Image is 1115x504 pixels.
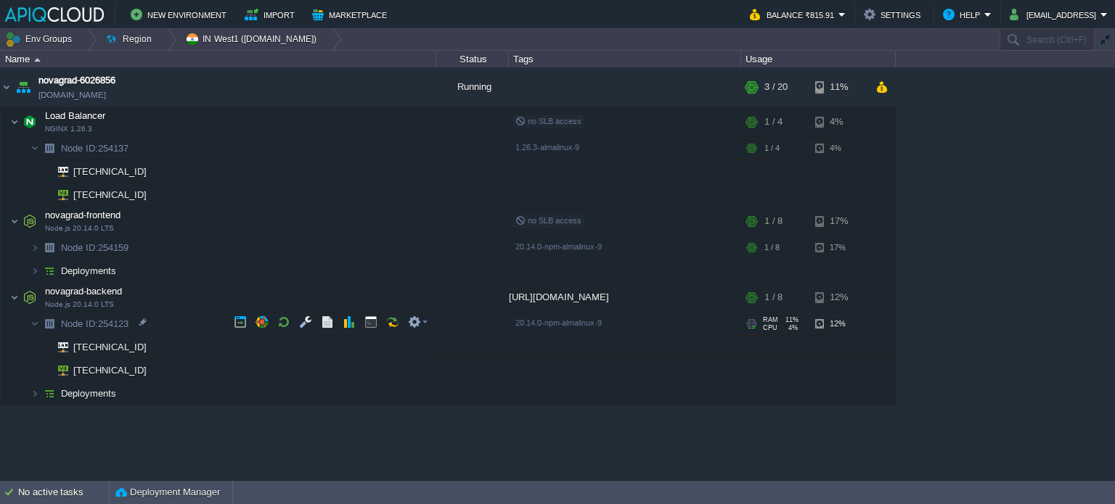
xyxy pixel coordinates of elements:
[515,117,581,125] span: no SLB access
[39,236,60,259] img: AMDAwAAAACH5BAEAAAAALAAAAAABAAEAAAICRAEAOw==
[44,209,123,221] span: novagrad-frontend
[30,137,39,160] img: AMDAwAAAACH5BAEAAAAALAAAAAABAAEAAAICRAEAOw==
[60,387,118,400] a: Deployments
[10,283,19,312] img: AMDAwAAAACH5BAEAAAAALAAAAAABAAEAAAICRAEAOw==
[44,285,124,297] span: novagrad-backend
[515,143,579,152] span: 1.26.3-almalinux-9
[815,137,862,160] div: 4%
[815,313,862,335] div: 12%
[44,286,124,297] a: novagrad-backendNode.js 20.14.0 LTS
[10,207,19,236] img: AMDAwAAAACH5BAEAAAAALAAAAAABAAEAAAICRAEAOw==
[5,7,104,22] img: APIQCloud
[5,29,77,49] button: Env Groups
[60,318,131,330] a: Node ID:254123
[764,107,783,136] div: 1 / 4
[105,29,157,49] button: Region
[34,58,41,62] img: AMDAwAAAACH5BAEAAAAALAAAAAABAAEAAAICRAEAOw==
[39,313,60,335] img: AMDAwAAAACH5BAEAAAAALAAAAAABAAEAAAICRAEAOw==
[61,242,98,253] span: Node ID:
[763,316,778,323] span: RAM
[72,183,149,206] span: [TECHNICAL_ID]
[39,359,48,381] img: AMDAwAAAACH5BAEAAAAALAAAAAABAAEAAAICRAEAOw==
[60,241,131,254] a: Node ID:254159
[72,189,149,200] a: [TECHNICAL_ID]
[943,6,984,23] button: Help
[72,342,149,352] a: [TECHNICAL_ID]
[510,51,740,67] div: Tags
[10,107,19,136] img: AMDAwAAAACH5BAEAAAAALAAAAAABAAEAAAICRAEAOw==
[20,107,40,136] img: AMDAwAAAACH5BAEAAAAALAAAAAABAAEAAAICRAEAOw==
[815,207,862,236] div: 17%
[44,210,123,220] a: novagrad-frontendNode.js 20.14.0 LTS
[72,365,149,376] a: [TECHNICAL_ID]
[515,318,602,327] span: 20.14.0-npm-almalinux-9
[45,224,114,233] span: Node.js 20.14.0 LTS
[436,67,509,107] div: Running
[20,283,40,312] img: AMDAwAAAACH5BAEAAAAALAAAAAABAAEAAAICRAEAOw==
[38,88,106,102] a: [DOMAIN_NAME]
[38,73,115,88] a: novagrad-6026856
[1010,6,1100,23] button: [EMAIL_ADDRESS]
[245,6,299,23] button: Import
[44,110,107,122] span: Load Balancer
[115,485,220,500] button: Deployment Manager
[815,107,862,136] div: 4%
[764,207,783,236] div: 1 / 8
[764,236,780,259] div: 1 / 8
[60,142,131,154] span: 254137
[131,6,231,23] button: New Environment
[39,183,48,206] img: AMDAwAAAACH5BAEAAAAALAAAAAABAAEAAAICRAEAOw==
[815,236,862,259] div: 17%
[45,125,92,133] span: NGINX 1.26.3
[48,359,68,381] img: AMDAwAAAACH5BAEAAAAALAAAAAABAAEAAAICRAEAOw==
[185,29,322,49] button: IN West1 ([DOMAIN_NAME])
[18,481,109,504] div: No active tasks
[864,6,925,23] button: Settings
[20,207,40,236] img: AMDAwAAAACH5BAEAAAAALAAAAAABAAEAAAICRAEAOw==
[61,318,98,329] span: Node ID:
[1,51,436,67] div: Name
[13,67,33,107] img: AMDAwAAAACH5BAEAAAAALAAAAAABAAEAAAICRAEAOw==
[764,137,780,160] div: 1 / 4
[45,300,114,309] span: Node.js 20.14.0 LTS
[60,241,131,254] span: 254159
[815,67,862,107] div: 11%
[742,51,895,67] div: Usage
[437,51,508,67] div: Status
[764,283,783,312] div: 1 / 8
[30,313,39,335] img: AMDAwAAAACH5BAEAAAAALAAAAAABAAEAAAICRAEAOw==
[815,283,862,312] div: 12%
[39,382,60,405] img: AMDAwAAAACH5BAEAAAAALAAAAAABAAEAAAICRAEAOw==
[515,242,602,251] span: 20.14.0-npm-almalinux-9
[72,359,149,381] span: [TECHNICAL_ID]
[30,236,39,259] img: AMDAwAAAACH5BAEAAAAALAAAAAABAAEAAAICRAEAOw==
[30,260,39,282] img: AMDAwAAAACH5BAEAAAAALAAAAAABAAEAAAICRAEAOw==
[30,382,39,405] img: AMDAwAAAACH5BAEAAAAALAAAAAABAAEAAAICRAEAOw==
[39,260,60,282] img: AMDAwAAAACH5BAEAAAAALAAAAAABAAEAAAICRAEAOw==
[44,110,107,121] a: Load BalancerNGINX 1.26.3
[60,318,131,330] span: 254123
[784,316,799,323] span: 11%
[1,67,12,107] img: AMDAwAAAACH5BAEAAAAALAAAAAABAAEAAAICRAEAOw==
[750,6,838,23] button: Balance ₹815.91
[312,6,391,23] button: Marketplace
[72,336,149,358] span: [TECHNICAL_ID]
[763,324,777,331] span: CPU
[61,143,98,154] span: Node ID:
[60,265,118,277] a: Deployments
[39,137,60,160] img: AMDAwAAAACH5BAEAAAAALAAAAAABAAEAAAICRAEAOw==
[72,166,149,177] a: [TECHNICAL_ID]
[764,67,788,107] div: 3 / 20
[60,142,131,154] a: Node ID:254137
[509,283,741,312] div: [URL][DOMAIN_NAME]
[48,336,68,358] img: AMDAwAAAACH5BAEAAAAALAAAAAABAAEAAAICRAEAOw==
[72,160,149,183] span: [TECHNICAL_ID]
[48,160,68,183] img: AMDAwAAAACH5BAEAAAAALAAAAAABAAEAAAICRAEAOw==
[783,324,798,331] span: 4%
[39,336,48,358] img: AMDAwAAAACH5BAEAAAAALAAAAAABAAEAAAICRAEAOw==
[39,160,48,183] img: AMDAwAAAACH5BAEAAAAALAAAAAABAAEAAAICRAEAOw==
[48,183,68,206] img: AMDAwAAAACH5BAEAAAAALAAAAAABAAEAAAICRAEAOw==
